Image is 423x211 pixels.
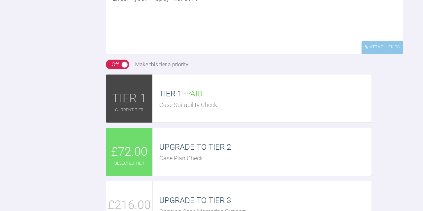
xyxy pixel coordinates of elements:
[159,196,231,205] span: UPGRADE TO TIER 3
[159,142,231,152] span: UPGRADE TO TIER 2
[135,60,188,69] div: Make this tier a priority
[159,100,371,110] div: Case Suitability Check
[362,41,403,54] div: Attach Files
[111,142,147,162] span: £72.00
[112,89,146,108] span: TIER 1
[112,60,119,69] div: Off
[159,89,203,98] span: TIER 1 -
[186,89,203,98] span: PAID
[159,154,371,163] div: Case Plan Check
